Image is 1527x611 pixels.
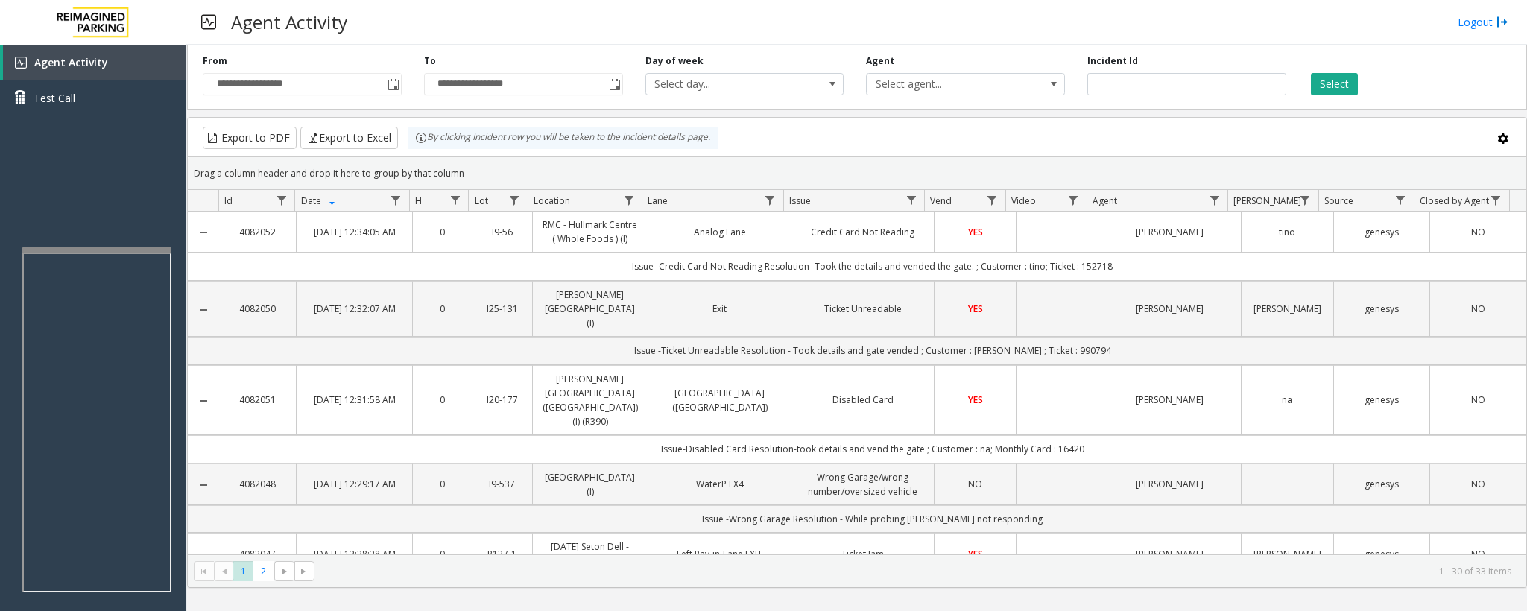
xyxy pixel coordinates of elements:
[188,304,218,316] a: Collapse Details
[1471,226,1485,238] span: NO
[227,547,287,561] a: 4082047
[424,54,436,68] label: To
[760,190,780,210] a: Lane Filter Menu
[323,565,1511,577] kendo-pager-info: 1 - 30 of 33 items
[306,302,403,316] a: [DATE] 12:32:07 AM
[481,302,522,316] a: I25-131
[188,190,1526,554] div: Data table
[227,225,287,239] a: 4082052
[415,194,422,207] span: H
[1439,393,1517,407] a: NO
[227,302,287,316] a: 4082050
[1471,393,1485,406] span: NO
[1439,547,1517,561] a: NO
[542,372,639,429] a: [PERSON_NAME][GEOGRAPHIC_DATA] ([GEOGRAPHIC_DATA]) (I) (R390)
[422,547,463,561] a: 0
[188,479,218,491] a: Collapse Details
[866,54,894,68] label: Agent
[542,470,639,498] a: [GEOGRAPHIC_DATA] (I)
[274,561,294,582] span: Go to the next page
[1439,477,1517,491] a: NO
[188,549,218,561] a: Collapse Details
[1233,194,1301,207] span: [PERSON_NAME]
[1093,194,1117,207] span: Agent
[943,393,1007,407] a: YES
[422,225,463,239] a: 0
[1107,477,1232,491] a: [PERSON_NAME]
[306,225,403,239] a: [DATE] 12:34:05 AM
[306,393,403,407] a: [DATE] 12:31:58 AM
[968,548,983,560] span: YES
[15,57,27,69] img: 'icon'
[1251,393,1324,407] a: na
[188,227,218,238] a: Collapse Details
[445,190,465,210] a: H Filter Menu
[930,194,952,207] span: Vend
[646,74,804,95] span: Select day...
[1204,190,1224,210] a: Agent Filter Menu
[1391,190,1411,210] a: Source Filter Menu
[34,55,108,69] span: Agent Activity
[422,477,463,491] a: 0
[475,194,488,207] span: Lot
[657,477,782,491] a: WaterP EX4
[800,225,925,239] a: Credit Card Not Reading
[481,225,522,239] a: I9-56
[279,566,291,577] span: Go to the next page
[218,435,1526,463] td: Issue-Disabled Card Resolution-took details and vend the gate ; Customer : na; Monthly Card : 16420
[253,561,274,581] span: Page 2
[800,470,925,498] a: Wrong Garage/wrong number/oversized vehicle
[943,302,1007,316] a: YES
[606,74,622,95] span: Toggle popup
[1439,302,1517,316] a: NO
[1343,547,1421,561] a: genesys
[645,54,704,68] label: Day of week
[968,478,982,490] span: NO
[203,54,227,68] label: From
[481,547,522,561] a: R127-1
[203,127,297,149] button: Export to PDF
[1458,14,1508,30] a: Logout
[800,547,925,561] a: Ticket Jam
[306,477,403,491] a: [DATE] 12:29:17 AM
[386,190,406,210] a: Date Filter Menu
[1251,547,1324,561] a: [PERSON_NAME]
[968,393,983,406] span: YES
[1251,225,1324,239] a: tino
[481,393,522,407] a: I20-177
[301,194,321,207] span: Date
[657,547,782,561] a: Left Pay-in-Lane EXIT
[1295,190,1315,210] a: Parker Filter Menu
[1063,190,1084,210] a: Video Filter Menu
[1107,225,1232,239] a: [PERSON_NAME]
[1486,190,1506,210] a: Closed by Agent Filter Menu
[1471,303,1485,315] span: NO
[34,90,75,106] span: Test Call
[306,547,403,561] a: [DATE] 12:28:28 AM
[1343,477,1421,491] a: genesys
[300,127,398,149] button: Export to Excel
[415,132,427,144] img: infoIcon.svg
[233,561,253,581] span: Page 1
[218,337,1526,364] td: Issue -Ticket Unreadable Resolution - Took details and gate vended ; Customer : [PERSON_NAME] ; T...
[534,194,570,207] span: Location
[1471,548,1485,560] span: NO
[298,566,310,577] span: Go to the last page
[1420,194,1489,207] span: Closed by Agent
[1343,225,1421,239] a: genesys
[1251,302,1324,316] a: [PERSON_NAME]
[648,194,668,207] span: Lane
[188,395,218,407] a: Collapse Details
[218,505,1526,533] td: Issue -Wrong Garage Resolution - While probing [PERSON_NAME] not responding
[657,302,782,316] a: Exit
[481,477,522,491] a: I9-537
[867,74,1025,95] span: Select agent...
[224,194,233,207] span: Id
[542,539,639,568] a: [DATE] Seton Dell - DSMCUT 127-51 (R390)
[1439,225,1517,239] a: NO
[1496,14,1508,30] img: logout
[789,194,811,207] span: Issue
[619,190,639,210] a: Location Filter Menu
[227,477,287,491] a: 4082048
[800,393,925,407] a: Disabled Card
